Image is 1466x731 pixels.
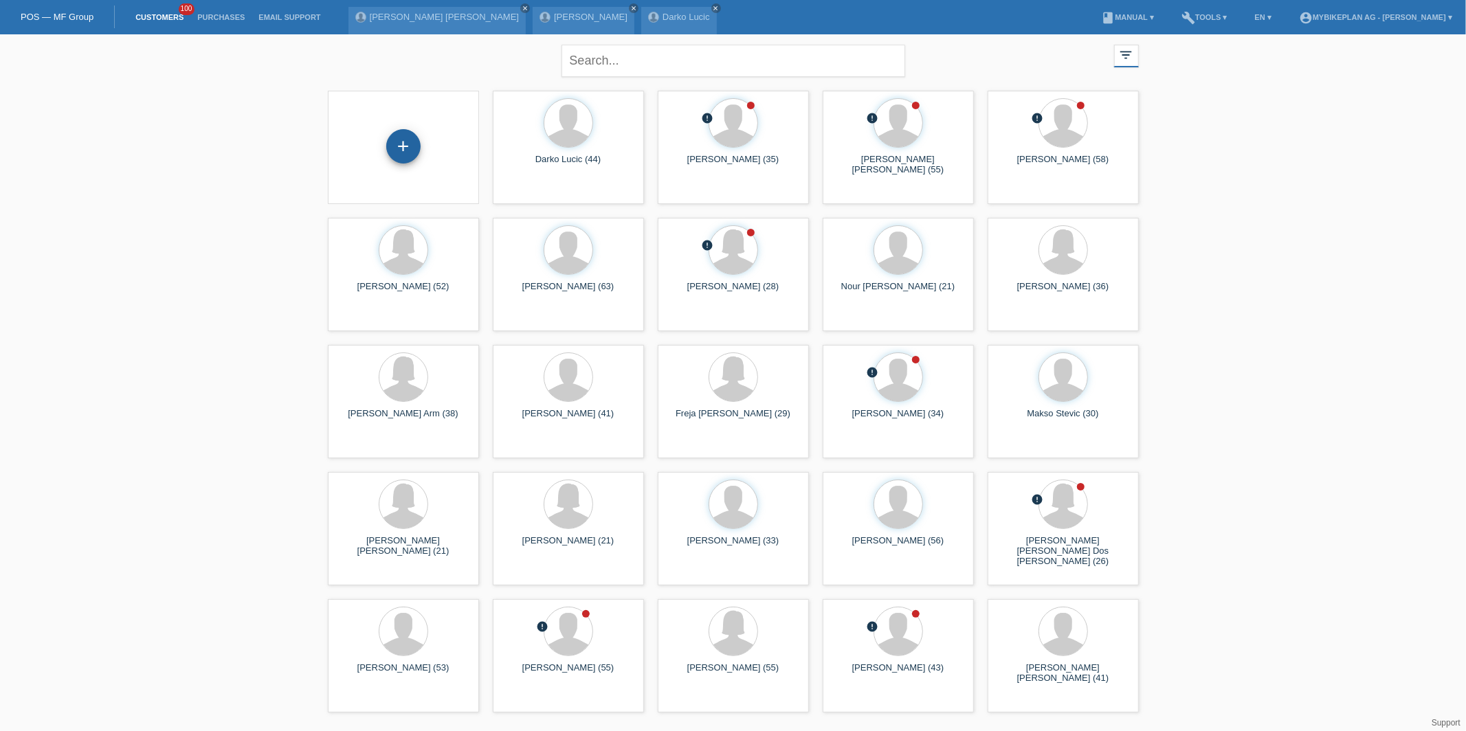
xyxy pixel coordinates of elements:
i: close [713,5,720,12]
a: Support [1432,718,1461,728]
div: Nour [PERSON_NAME] (21) [834,281,963,303]
div: [PERSON_NAME] (55) [669,662,798,684]
div: [PERSON_NAME] [PERSON_NAME] (55) [834,154,963,176]
div: [PERSON_NAME] (52) [339,281,468,303]
div: Darko Lucic (44) [504,154,633,176]
div: unconfirmed, pending [867,620,879,635]
div: [PERSON_NAME] (53) [339,662,468,684]
div: unconfirmed, pending [702,239,714,254]
a: [PERSON_NAME] [554,12,628,22]
div: unconfirmed, pending [537,620,549,635]
div: [PERSON_NAME] (55) [504,662,633,684]
i: close [630,5,637,12]
i: error [867,366,879,379]
div: [PERSON_NAME] (56) [834,535,963,557]
div: [PERSON_NAME] Arm (38) [339,408,468,430]
div: unconfirmed, pending [1032,112,1044,126]
div: [PERSON_NAME] [PERSON_NAME] (41) [999,662,1128,684]
div: [PERSON_NAME] [PERSON_NAME] (21) [339,535,468,557]
div: Makso Stevic (30) [999,408,1128,430]
a: bookManual ▾ [1094,13,1161,21]
a: EN ▾ [1248,13,1278,21]
div: [PERSON_NAME] (58) [999,154,1128,176]
a: Purchases [190,13,252,21]
i: account_circle [1299,11,1313,25]
a: close [629,3,638,13]
a: Email Support [252,13,327,21]
a: account_circleMybikeplan AG - [PERSON_NAME] ▾ [1292,13,1459,21]
div: [PERSON_NAME] [PERSON_NAME] Dos [PERSON_NAME] (26) [999,535,1128,560]
div: [PERSON_NAME] (33) [669,535,798,557]
div: unconfirmed, pending [867,112,879,126]
i: book [1101,11,1115,25]
div: [PERSON_NAME] (28) [669,281,798,303]
i: error [867,112,879,124]
div: Freja [PERSON_NAME] (29) [669,408,798,430]
div: [PERSON_NAME] (21) [504,535,633,557]
a: POS — MF Group [21,12,93,22]
div: [PERSON_NAME] (36) [999,281,1128,303]
a: Customers [129,13,190,21]
div: [PERSON_NAME] (41) [504,408,633,430]
div: [PERSON_NAME] (63) [504,281,633,303]
i: build [1181,11,1195,25]
i: error [702,239,714,251]
a: [PERSON_NAME] [PERSON_NAME] [370,12,519,22]
input: Search... [562,45,905,77]
div: unconfirmed, pending [867,366,879,381]
div: [PERSON_NAME] (43) [834,662,963,684]
div: [PERSON_NAME] (35) [669,154,798,176]
a: buildTools ▾ [1175,13,1234,21]
a: Darko Lucic [663,12,710,22]
span: 100 [179,3,195,15]
i: error [1032,493,1044,506]
i: error [867,620,879,633]
i: error [537,620,549,633]
div: Add customer [387,135,420,158]
div: unconfirmed, pending [1032,493,1044,508]
i: filter_list [1119,47,1134,63]
div: unconfirmed, pending [702,112,714,126]
i: error [702,112,714,124]
a: close [520,3,530,13]
a: close [711,3,721,13]
i: close [522,5,529,12]
i: error [1032,112,1044,124]
div: [PERSON_NAME] (34) [834,408,963,430]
